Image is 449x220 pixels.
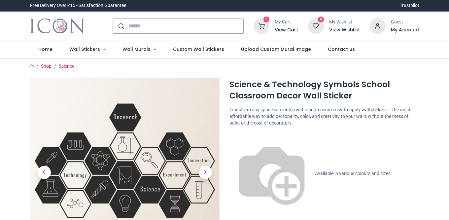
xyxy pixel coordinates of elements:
[329,27,360,33] a: View Wishlist
[41,63,52,69] a: Shop
[38,166,51,179] span: Previous
[275,19,298,25] div: My Cart
[113,19,128,33] button: Submit
[61,41,114,58] a: Wall Stickers
[69,46,100,53] span: Wall Stickers
[30,17,85,35] a: Logo of Icon Wall Stickers
[114,41,164,58] a: Wall Murals
[391,19,419,25] div: Guest
[38,46,52,53] span: Home
[275,27,298,33] a: View Cart
[315,171,392,176] span: Available in various colours and sizes.
[229,79,419,102] h1: Science & Technology Symbols School Classroom Decor Wall Sticker
[391,27,419,33] a: My Account
[241,46,311,53] span: Upload Custom Mural Image
[308,23,324,28] a: 0
[122,46,151,53] span: Wall Murals
[30,17,85,35] img: Icon Wall Stickers
[254,23,269,28] a: 0
[263,17,270,23] sup: 0
[229,131,314,216] img: color-wheel.png
[229,107,419,126] p: Transform any space in minutes with our premium easy-to-apply wall stickers — the most affordable...
[329,19,360,25] div: My Wishlist
[59,63,74,69] a: Science
[318,17,324,23] sup: 0
[400,2,419,9] a: Trustpilot
[328,46,355,53] span: Contact us
[199,166,212,179] span: Next
[173,46,224,53] span: Custom Wall Stickers
[30,2,126,9] div: Free Delivery Over £15 - Satisfaction Guarantee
